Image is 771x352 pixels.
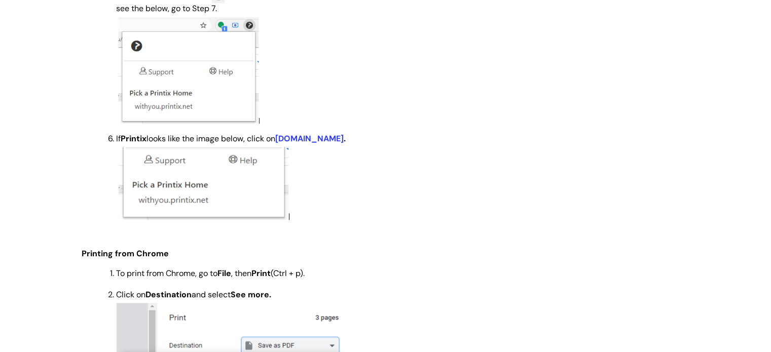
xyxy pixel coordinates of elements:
strong: See more. [231,289,271,300]
strong: Printix [121,133,146,144]
strong: Destination [145,289,192,300]
a: [DOMAIN_NAME] [275,133,344,144]
strong: File [217,268,231,279]
span: To print from Chrome, go to , then (Ctrl + p). [116,268,305,279]
strong: . [275,133,346,144]
strong: Print [251,268,271,279]
span: Printing from Chrome [82,248,169,259]
img: VV2GaXtjUvcrAO_cOvfxapXbgAUuHDfvuw.png [116,147,290,220]
img: 0KjFkEG_vWksRUjY_LaeE8YWRhbNfN514w.png [116,17,260,124]
span: If looks like the image below, click on [116,133,482,220]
